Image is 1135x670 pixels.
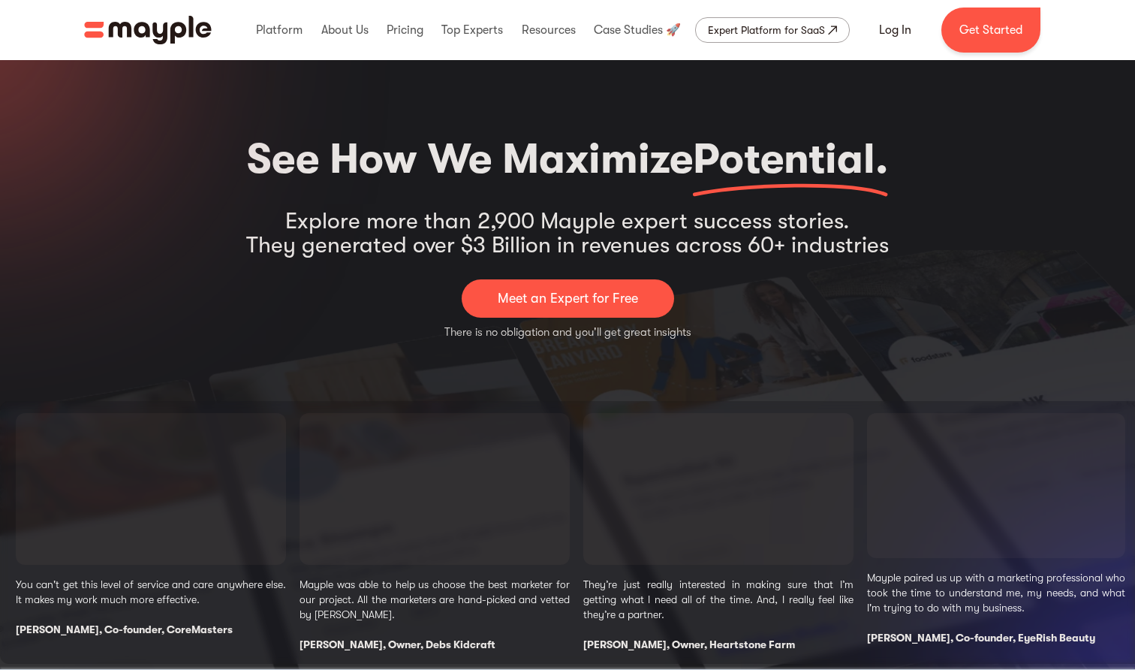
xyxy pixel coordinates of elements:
[708,21,825,39] div: Expert Platform for SaaS
[252,6,306,54] div: Platform
[695,17,850,43] a: Expert Platform for SaaS
[300,413,570,653] div: 2 / 4
[462,279,674,318] a: Meet an Expert for Free
[867,570,1125,615] p: Mayple paired us up with a marketing professional who took the time to understand me, my needs, a...
[16,413,286,638] div: 1 / 4
[246,209,889,257] div: Explore more than 2,900 Mayple expert success stories. They generated over $3 Billion in revenues...
[16,577,286,607] p: You can't get this level of service and care anywhere else. It makes my work much more effective.
[438,6,507,54] div: Top Experts
[861,12,929,48] a: Log In
[16,622,286,637] div: [PERSON_NAME], Co-founder, CoreMasters
[583,637,854,652] div: [PERSON_NAME], Owner, Heartstone Farm
[444,324,691,341] p: There is no obligation and you'll get great insights
[941,8,1040,53] a: Get Started
[300,637,570,652] div: [PERSON_NAME], Owner, Debs Kidcraft
[498,288,638,309] p: Meet an Expert for Free
[693,135,888,183] span: Potential.
[318,6,372,54] div: About Us
[247,128,888,191] h2: See How We Maximize
[84,16,212,44] a: home
[383,6,427,54] div: Pricing
[300,577,570,622] p: Mayple was able to help us choose the best marketer for our project. All the marketers are hand-p...
[867,630,1125,645] div: [PERSON_NAME], Co-founder, EyeRish Beauty
[583,577,854,622] p: They’re just really interested in making sure that I’m getting what I need all of the time. And, ...
[84,16,212,44] img: Mayple logo
[583,413,854,653] div: 3 / 4
[518,6,580,54] div: Resources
